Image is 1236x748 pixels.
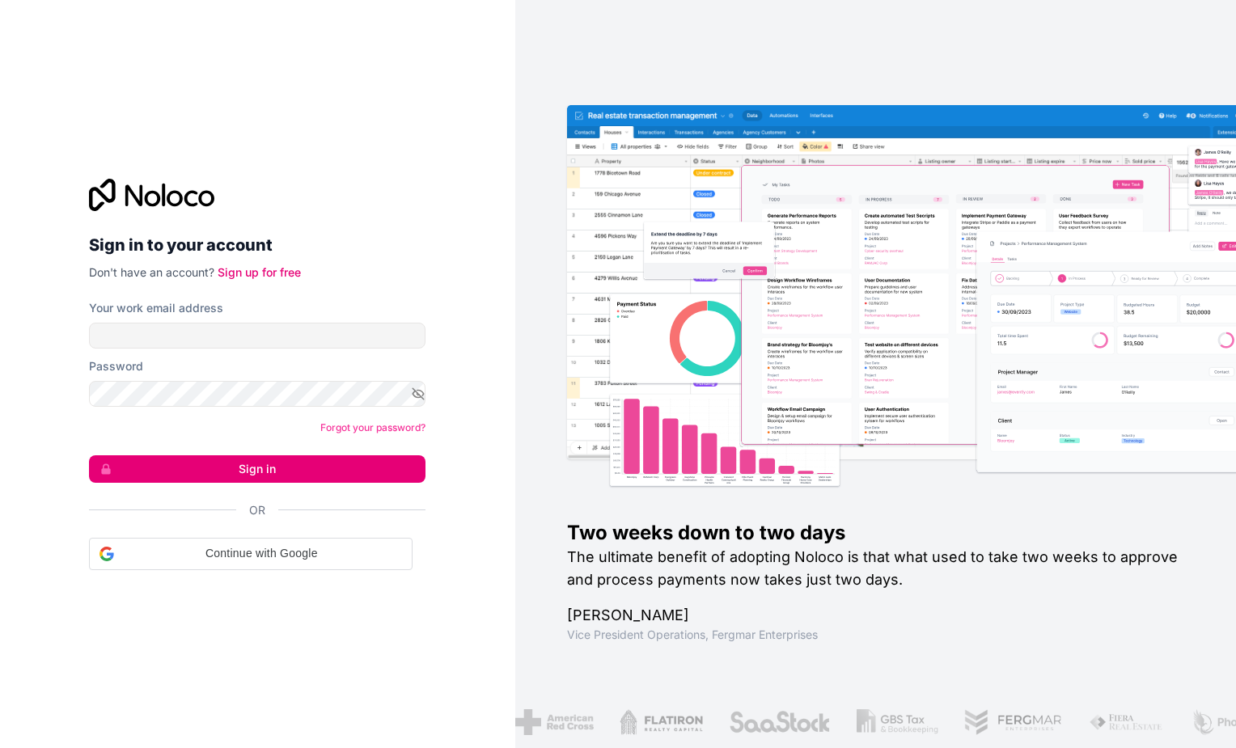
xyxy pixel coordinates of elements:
h2: Sign in to your account [89,230,425,260]
img: /assets/flatiron-C8eUkumj.png [617,709,701,735]
button: Sign in [89,455,425,483]
label: Your work email address [89,300,223,316]
a: Sign up for free [218,265,301,279]
input: Email address [89,323,425,349]
a: Forgot your password? [320,421,425,433]
h2: The ultimate benefit of adopting Noloco is that what used to take two weeks to approve and proces... [567,546,1184,591]
span: Or [249,502,265,518]
div: Continue with Google [89,538,413,570]
img: /assets/gbstax-C-GtDUiK.png [854,709,937,735]
h1: Two weeks down to two days [567,520,1184,546]
label: Password [89,358,143,374]
span: Continue with Google [121,545,402,562]
span: Don't have an account? [89,265,214,279]
img: /assets/fergmar-CudnrXN5.png [963,709,1061,735]
img: /assets/american-red-cross-BAupjrZR.png [513,709,591,735]
img: /assets/saastock-C6Zbiodz.png [727,709,829,735]
h1: Vice President Operations , Fergmar Enterprises [567,627,1184,643]
h1: [PERSON_NAME] [567,604,1184,627]
img: /assets/fiera-fwj2N5v4.png [1087,709,1163,735]
input: Password [89,381,425,407]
